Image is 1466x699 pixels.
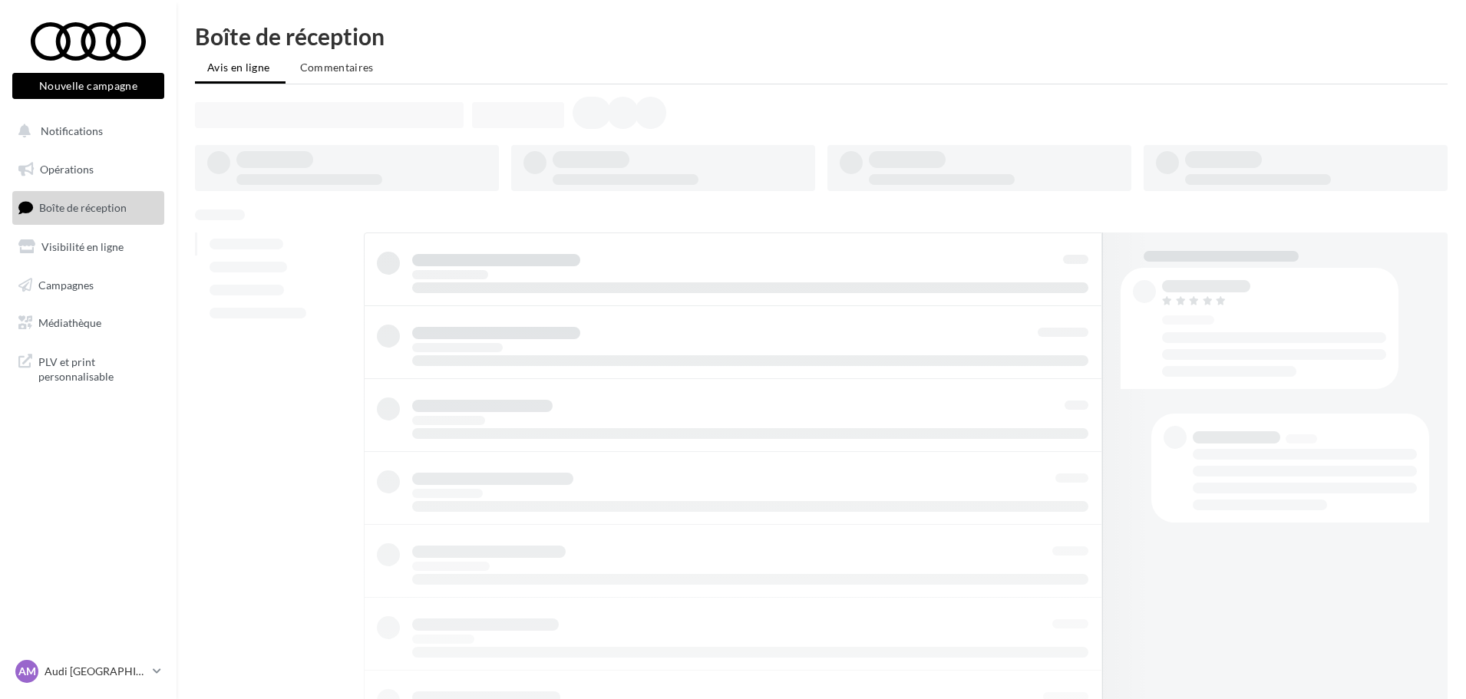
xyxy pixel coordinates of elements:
[12,73,164,99] button: Nouvelle campagne
[9,231,167,263] a: Visibilité en ligne
[195,25,1448,48] div: Boîte de réception
[300,61,374,74] span: Commentaires
[38,316,101,329] span: Médiathèque
[18,664,36,679] span: AM
[41,240,124,253] span: Visibilité en ligne
[9,269,167,302] a: Campagnes
[9,153,167,186] a: Opérations
[41,124,103,137] span: Notifications
[38,278,94,291] span: Campagnes
[38,351,158,384] span: PLV et print personnalisable
[12,657,164,686] a: AM Audi [GEOGRAPHIC_DATA]
[39,201,127,214] span: Boîte de réception
[9,307,167,339] a: Médiathèque
[9,345,167,391] a: PLV et print personnalisable
[45,664,147,679] p: Audi [GEOGRAPHIC_DATA]
[40,163,94,176] span: Opérations
[9,115,161,147] button: Notifications
[9,191,167,224] a: Boîte de réception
